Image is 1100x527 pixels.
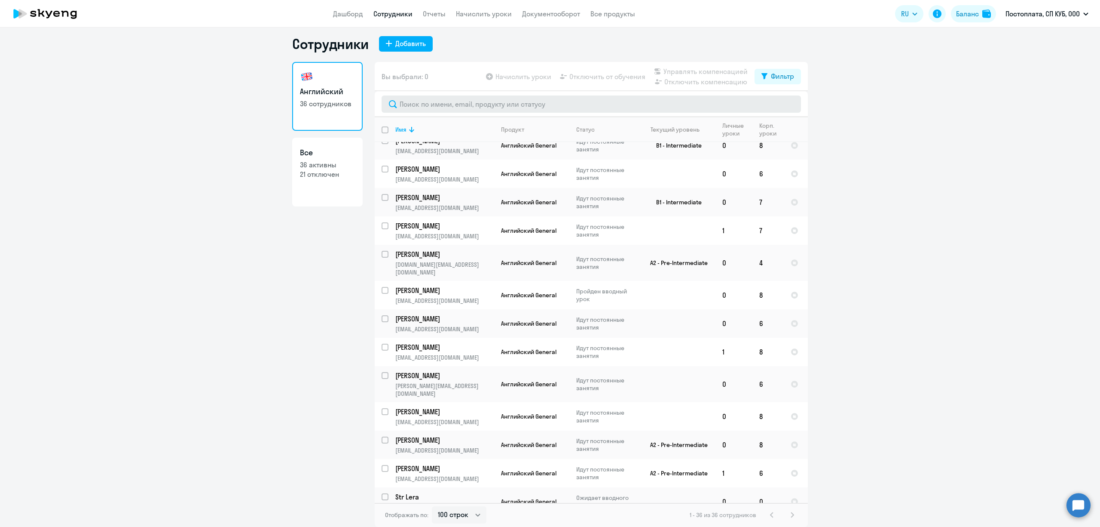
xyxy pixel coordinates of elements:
[642,126,715,133] div: Текущий уровень
[1005,9,1080,19] p: Постоплата, СП КУБ, ООО
[395,314,494,324] a: [PERSON_NAME]
[982,9,991,18] img: balance
[395,371,494,380] a: [PERSON_NAME]
[395,286,492,295] p: [PERSON_NAME]
[395,407,492,416] p: [PERSON_NAME]
[722,122,746,137] div: Личные уроки
[576,126,595,133] div: Статус
[300,160,355,170] p: 36 активны
[501,413,556,420] span: Английский General
[715,338,752,366] td: 1
[576,194,635,210] p: Идут постоянные занятия
[576,316,635,331] p: Идут постоянные занятия
[292,138,363,206] a: Все36 активны21 отключен
[501,259,556,267] span: Английский General
[300,147,355,158] h3: Все
[501,126,524,133] div: Продукт
[576,223,635,238] p: Идут постоянные занятия
[722,122,752,137] div: Личные уроки
[395,250,492,259] p: [PERSON_NAME]
[576,494,635,509] p: Ожидает вводного урока
[522,9,580,18] a: Документооборот
[395,221,492,231] p: [PERSON_NAME]
[395,147,494,155] p: [EMAIL_ADDRESS][DOMAIN_NAME]
[752,459,784,487] td: 6
[576,255,635,271] p: Идут постоянные занятия
[395,221,494,231] a: [PERSON_NAME]
[752,309,784,338] td: 6
[423,9,446,18] a: Отчеты
[395,38,426,49] div: Добавить
[715,216,752,245] td: 1
[395,354,494,361] p: [EMAIL_ADDRESS][DOMAIN_NAME]
[576,344,635,360] p: Идут постоянные занятия
[771,71,794,81] div: Фильтр
[395,464,492,473] p: [PERSON_NAME]
[501,320,556,327] span: Английский General
[576,166,635,182] p: Идут постоянные занятия
[395,126,494,133] div: Имя
[590,9,635,18] a: Все продукты
[715,188,752,216] td: 0
[395,314,492,324] p: [PERSON_NAME]
[501,469,556,477] span: Английский General
[715,402,752,431] td: 0
[395,232,494,240] p: [EMAIL_ADDRESS][DOMAIN_NAME]
[752,216,784,245] td: 7
[292,35,369,52] h1: Сотрудники
[715,309,752,338] td: 0
[395,261,494,276] p: [DOMAIN_NAME][EMAIL_ADDRESS][DOMAIN_NAME]
[576,287,635,303] p: Пройден вводный урок
[395,286,494,295] a: [PERSON_NAME]
[901,9,909,19] span: RU
[715,487,752,516] td: 0
[636,459,715,487] td: A2 - Pre-Intermediate
[755,69,801,84] button: Фильтр
[395,492,494,502] a: Str Lera
[501,441,556,449] span: Английский General
[501,380,556,388] span: Английский General
[395,176,494,183] p: [EMAIL_ADDRESS][DOMAIN_NAME]
[752,431,784,459] td: 8
[752,245,784,281] td: 4
[395,204,494,212] p: [EMAIL_ADDRESS][DOMAIN_NAME]
[501,348,556,356] span: Английский General
[576,465,635,481] p: Идут постоянные занятия
[395,297,494,305] p: [EMAIL_ADDRESS][DOMAIN_NAME]
[715,459,752,487] td: 1
[501,227,556,234] span: Английский General
[395,447,494,454] p: [EMAIL_ADDRESS][DOMAIN_NAME]
[752,131,784,160] td: 8
[395,126,406,133] div: Имя
[333,9,363,18] a: Дашборд
[576,437,635,453] p: Идут постоянные занятия
[395,407,494,416] a: [PERSON_NAME]
[576,376,635,392] p: Идут постоянные занятия
[395,193,492,202] p: [PERSON_NAME]
[395,342,492,352] p: [PERSON_NAME]
[395,325,494,333] p: [EMAIL_ADDRESS][DOMAIN_NAME]
[715,366,752,402] td: 0
[395,435,492,445] p: [PERSON_NAME]
[752,188,784,216] td: 7
[300,86,355,97] h3: Английский
[715,245,752,281] td: 0
[300,170,355,179] p: 21 отключен
[395,492,492,502] p: Str Lera
[395,164,492,174] p: [PERSON_NAME]
[690,511,756,519] span: 1 - 36 из 36 сотрудников
[752,160,784,188] td: 6
[1001,3,1093,24] button: Постоплата, СП КУБ, ООО
[300,70,314,83] img: english
[752,281,784,309] td: 8
[715,160,752,188] td: 0
[956,9,979,19] div: Баланс
[382,71,428,82] span: Вы выбрали: 0
[752,366,784,402] td: 6
[636,131,715,160] td: B1 - Intermediate
[759,122,778,137] div: Корп. уроки
[501,142,556,149] span: Английский General
[501,498,556,505] span: Английский General
[715,131,752,160] td: 0
[395,418,494,426] p: [EMAIL_ADDRESS][DOMAIN_NAME]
